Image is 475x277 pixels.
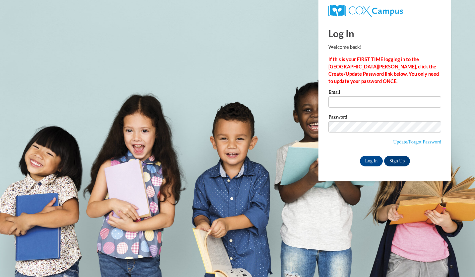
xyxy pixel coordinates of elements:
strong: If this is your FIRST TIME logging in to the [GEOGRAPHIC_DATA][PERSON_NAME], click the Create/Upd... [328,56,439,84]
label: Email [328,90,441,96]
a: Update/Forgot Password [393,139,441,144]
img: COX Campus [328,5,403,17]
h1: Log In [328,27,441,40]
label: Password [328,115,441,121]
a: COX Campus [328,5,441,17]
input: Log In [360,156,383,166]
a: Sign Up [384,156,410,166]
p: Welcome back! [328,44,441,51]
